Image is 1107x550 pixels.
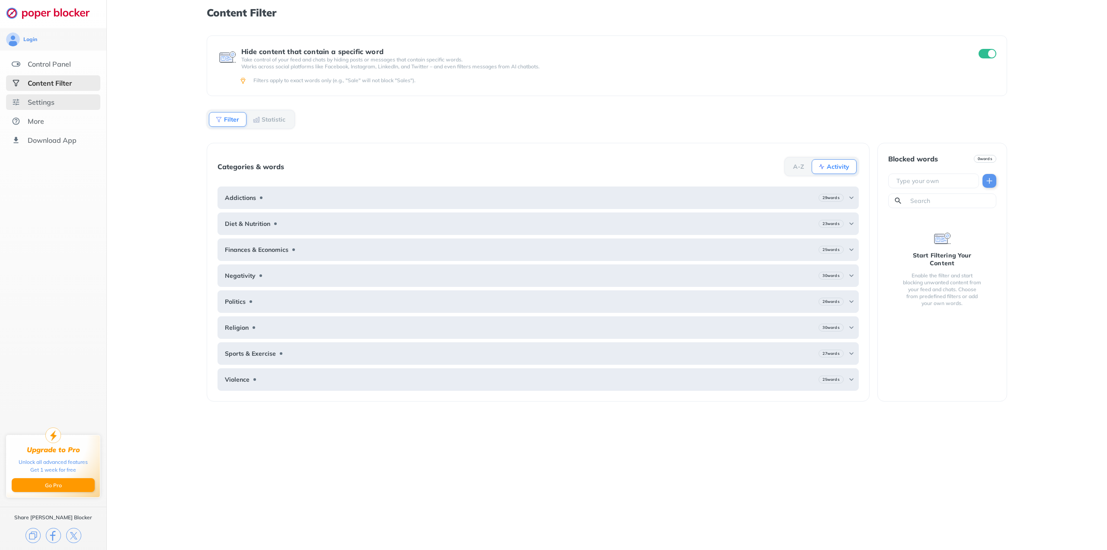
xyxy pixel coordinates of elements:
[28,98,54,106] div: Settings
[253,116,260,123] img: Statistic
[888,155,938,163] div: Blocked words
[822,247,839,253] b: 25 words
[207,7,1007,18] h1: Content Filter
[225,298,246,305] b: Politics
[45,428,61,443] img: upgrade-to-pro.svg
[6,7,99,19] img: logo-webpage.svg
[12,117,20,125] img: about.svg
[27,446,80,454] div: Upgrade to Pro
[896,177,975,185] input: Type your own
[241,48,963,55] div: Hide content that contain a specific word
[6,32,20,46] img: avatar.svg
[262,117,285,122] b: Statistic
[23,36,37,43] div: Login
[46,528,61,543] img: facebook.svg
[902,251,982,267] div: Start Filtering Your Content
[827,164,849,169] b: Activity
[225,220,270,227] b: Diet & Nutrition
[978,156,992,162] b: 0 words
[225,376,250,383] b: Violence
[253,77,995,84] div: Filters apply to exact words only (e.g., "Sale" will not block "Sales").
[30,466,76,474] div: Get 1 week for free
[225,194,256,201] b: Addictions
[902,272,982,307] div: Enable the filter and start blocking unwanted content from your feed and chats. Choose from prede...
[225,246,288,253] b: Finances & Economics
[822,299,839,305] b: 26 words
[14,514,92,521] div: Share [PERSON_NAME] Blocker
[66,528,81,543] img: x.svg
[218,163,284,170] div: Categories & words
[822,325,839,331] b: 30 words
[28,136,77,145] div: Download App
[224,117,239,122] b: Filter
[12,79,20,87] img: social-selected.svg
[818,163,825,170] img: Activity
[822,221,839,227] b: 23 words
[793,164,804,169] b: A-Z
[26,528,41,543] img: copy.svg
[215,116,222,123] img: Filter
[225,350,276,357] b: Sports & Exercise
[28,79,72,87] div: Content Filter
[12,136,20,145] img: download-app.svg
[241,63,963,70] p: Works across social platforms like Facebook, Instagram, LinkedIn, and Twitter – and even filters ...
[28,60,71,68] div: Control Panel
[225,272,256,279] b: Negativity
[12,98,20,106] img: settings.svg
[822,351,839,357] b: 27 words
[19,458,88,466] div: Unlock all advanced features
[241,56,963,63] p: Take control of your feed and chats by hiding posts or messages that contain specific words.
[822,273,839,279] b: 30 words
[822,195,839,201] b: 29 words
[28,117,44,125] div: More
[822,376,839,383] b: 25 words
[909,196,992,205] input: Search
[225,324,249,331] b: Religion
[12,478,95,492] button: Go Pro
[12,60,20,68] img: features.svg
